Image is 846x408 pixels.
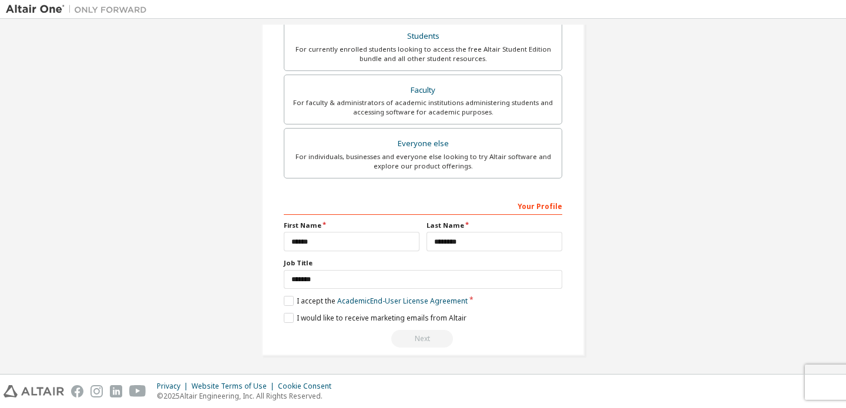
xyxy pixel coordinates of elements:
[291,28,555,45] div: Students
[284,196,562,215] div: Your Profile
[71,385,83,397] img: facebook.svg
[337,296,468,306] a: Academic End-User License Agreement
[284,258,562,268] label: Job Title
[278,382,338,391] div: Cookie Consent
[427,221,562,230] label: Last Name
[90,385,103,397] img: instagram.svg
[157,391,338,401] p: © 2025 Altair Engineering, Inc. All Rights Reserved.
[291,98,555,117] div: For faculty & administrators of academic institutions administering students and accessing softwa...
[291,45,555,63] div: For currently enrolled students looking to access the free Altair Student Edition bundle and all ...
[291,82,555,99] div: Faculty
[284,313,466,323] label: I would like to receive marketing emails from Altair
[4,385,64,397] img: altair_logo.svg
[284,221,419,230] label: First Name
[110,385,122,397] img: linkedin.svg
[157,382,192,391] div: Privacy
[129,385,146,397] img: youtube.svg
[291,136,555,152] div: Everyone else
[291,152,555,171] div: For individuals, businesses and everyone else looking to try Altair software and explore our prod...
[284,330,562,348] div: Read and acccept EULA to continue
[284,296,468,306] label: I accept the
[192,382,278,391] div: Website Terms of Use
[6,4,153,15] img: Altair One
